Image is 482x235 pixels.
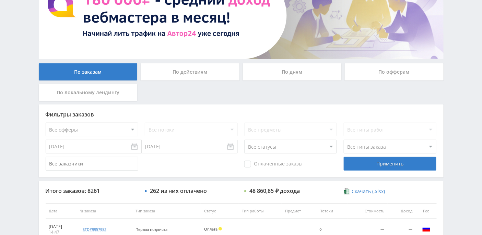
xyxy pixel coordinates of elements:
div: Применить [344,157,436,171]
div: По локальному лендингу [39,84,138,101]
th: Тип работы [238,203,282,219]
div: Фильтры заказов [46,111,437,117]
th: Гео [416,203,437,219]
div: о [320,227,344,232]
img: rus.png [422,225,431,233]
th: Стоимость [348,203,388,219]
th: № заказа [76,203,132,219]
th: Доход [388,203,416,219]
div: 262 из них оплачено [150,188,207,194]
div: [DATE] [49,224,73,230]
th: Потоки [316,203,348,219]
input: Все заказчики [46,157,138,171]
div: 48 860,85 ₽ дохода [249,188,300,194]
span: Оплаченные заказы [244,161,303,168]
th: Статус [201,203,238,219]
div: По дням [243,63,342,81]
th: Тип заказа [132,203,201,219]
span: Первая подписка [136,227,167,232]
div: По офферам [345,63,444,81]
span: Оплата [204,226,218,232]
a: Скачать (.xlsx) [344,188,385,195]
th: Дата [46,203,77,219]
div: Итого заказов: 8261 [46,188,138,194]
div: По заказам [39,63,138,81]
div: std#9957952 [83,227,106,232]
span: Скачать (.xlsx) [352,189,385,194]
th: Предмет [282,203,316,219]
div: По действиям [141,63,239,81]
img: xlsx [344,188,350,195]
span: Холд [219,227,222,231]
div: 14:47 [49,230,73,235]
